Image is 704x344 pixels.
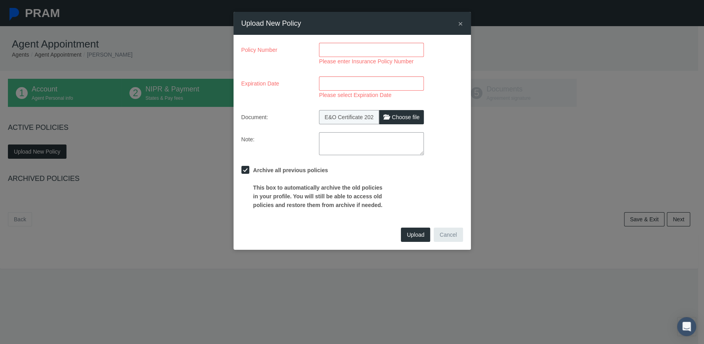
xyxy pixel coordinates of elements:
[677,317,696,336] div: Open Intercom Messenger
[235,132,313,155] label: Note:
[458,19,463,28] span: ×
[458,19,463,28] button: Close
[319,91,391,99] label: Please select Expiration Date
[235,43,313,68] label: Policy Number
[249,166,385,209] label: Archive all previous policies This box to automatically archive the old policies in your profile....
[401,228,430,242] button: Upload
[407,232,424,238] span: Upload
[241,18,301,29] h4: Upload New Policy
[392,114,419,120] span: Choose file
[235,76,313,102] label: Expiration Date
[319,57,414,66] label: Please enter Insurance Policy Number
[434,228,463,242] button: Cancel
[235,110,313,124] label: Document:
